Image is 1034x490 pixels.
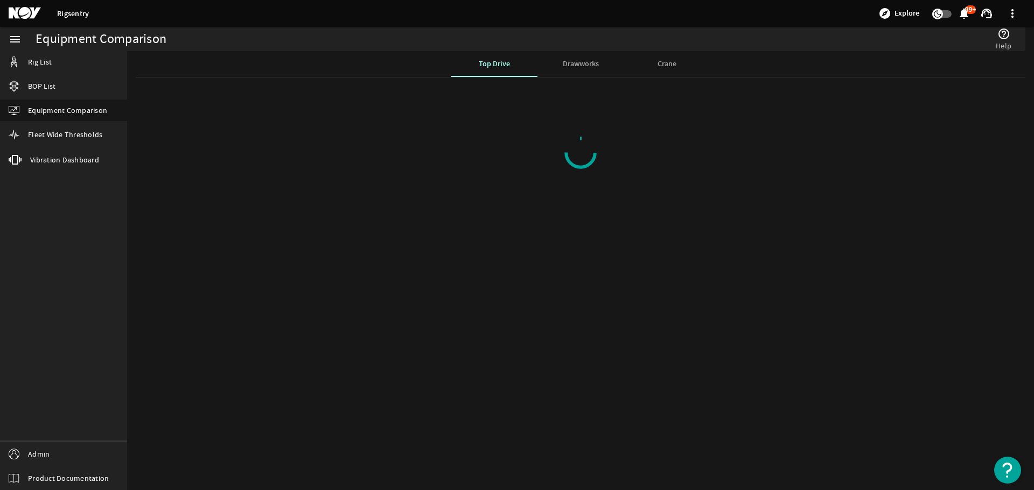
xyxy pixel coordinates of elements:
span: Top Drive [479,60,510,68]
span: Equipment Comparison [28,105,107,116]
mat-icon: support_agent [980,7,993,20]
button: Explore [874,5,924,22]
button: more_vert [1000,1,1025,26]
span: Explore [895,8,919,19]
mat-icon: notifications [958,7,970,20]
span: Help [996,40,1011,51]
span: Crane [658,60,676,68]
span: Product Documentation [28,473,109,484]
span: Admin [28,449,50,459]
mat-icon: menu [9,33,22,46]
button: 99+ [958,8,969,19]
button: Open Resource Center [994,457,1021,484]
mat-icon: explore [878,7,891,20]
span: Fleet Wide Thresholds [28,129,102,140]
span: Vibration Dashboard [30,154,99,165]
span: Drawworks [563,60,599,68]
mat-icon: help_outline [997,27,1010,40]
span: Rig List [28,56,52,67]
div: Equipment Comparison [36,34,166,45]
span: BOP List [28,81,55,91]
mat-icon: vibration [9,153,22,166]
a: Rigsentry [57,9,89,19]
